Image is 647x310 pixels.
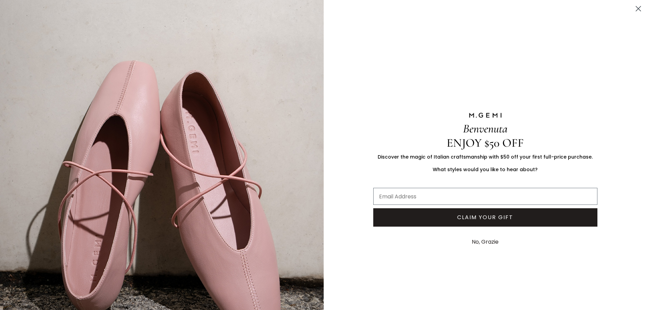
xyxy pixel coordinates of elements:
span: ENJOY $50 OFF [447,136,524,150]
span: What styles would you like to hear about? [433,166,538,173]
span: Benvenuta [463,121,507,136]
input: Email Address [373,188,597,205]
span: Discover the magic of Italian craftsmanship with $50 off your first full-price purchase. [378,153,593,160]
button: No, Grazie [468,233,502,250]
button: CLAIM YOUR GIFT [373,208,597,227]
button: Close dialog [632,3,644,15]
img: M.GEMI [468,112,502,118]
